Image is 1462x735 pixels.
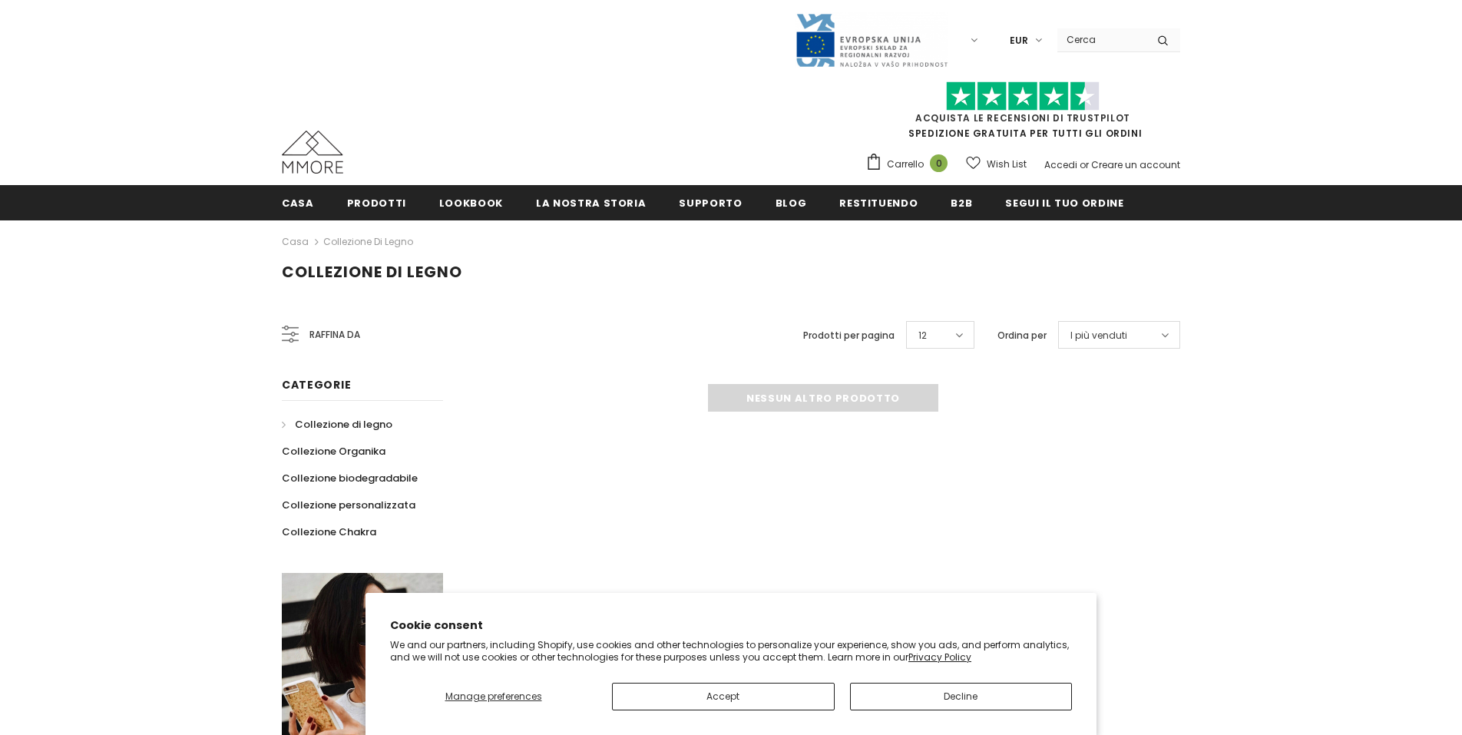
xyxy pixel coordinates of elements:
span: B2B [951,196,972,210]
span: Collezione di legno [295,417,392,432]
img: Javni Razpis [795,12,948,68]
a: Accedi [1044,158,1077,171]
span: Collezione Chakra [282,525,376,539]
a: Carrello 0 [865,153,955,176]
a: Javni Razpis [795,33,948,46]
span: Collezione di legno [282,261,462,283]
span: Segui il tuo ordine [1005,196,1123,210]
button: Decline [850,683,1073,710]
span: Blog [776,196,807,210]
label: Ordina per [997,328,1047,343]
input: Search Site [1057,28,1146,51]
label: Prodotti per pagina [803,328,895,343]
img: Fidati di Pilot Stars [946,81,1100,111]
a: Collezione Organika [282,438,385,465]
span: supporto [679,196,742,210]
span: Restituendo [839,196,918,210]
a: B2B [951,185,972,220]
a: Collezione di legno [323,235,413,248]
span: Raffina da [309,326,360,343]
span: Lookbook [439,196,503,210]
span: SPEDIZIONE GRATUITA PER TUTTI GLI ORDINI [865,88,1180,140]
a: Segui il tuo ordine [1005,185,1123,220]
a: Collezione di legno [282,411,392,438]
span: 0 [930,154,948,172]
a: Casa [282,233,309,251]
span: Wish List [987,157,1027,172]
img: Casi MMORE [282,131,343,174]
button: Accept [612,683,835,710]
h2: Cookie consent [390,617,1072,634]
a: Blog [776,185,807,220]
a: Casa [282,185,314,220]
a: Collezione personalizzata [282,492,415,518]
a: La nostra storia [536,185,646,220]
span: Manage preferences [445,690,542,703]
a: Collezione biodegradabile [282,465,418,492]
span: Casa [282,196,314,210]
a: supporto [679,185,742,220]
a: Creare un account [1091,158,1180,171]
span: Carrello [887,157,924,172]
a: Restituendo [839,185,918,220]
p: We and our partners, including Shopify, use cookies and other technologies to personalize your ex... [390,639,1072,663]
a: Privacy Policy [908,651,971,664]
a: Collezione Chakra [282,518,376,545]
span: Collezione Organika [282,444,385,459]
a: Wish List [966,151,1027,177]
span: Collezione biodegradabile [282,471,418,485]
span: EUR [1010,33,1028,48]
span: I più venduti [1070,328,1127,343]
span: or [1080,158,1089,171]
span: Prodotti [347,196,406,210]
span: La nostra storia [536,196,646,210]
a: Lookbook [439,185,503,220]
button: Manage preferences [390,683,597,710]
span: 12 [918,328,927,343]
span: Categorie [282,377,351,392]
a: Acquista le recensioni di TrustPilot [915,111,1130,124]
a: Prodotti [347,185,406,220]
span: Collezione personalizzata [282,498,415,512]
